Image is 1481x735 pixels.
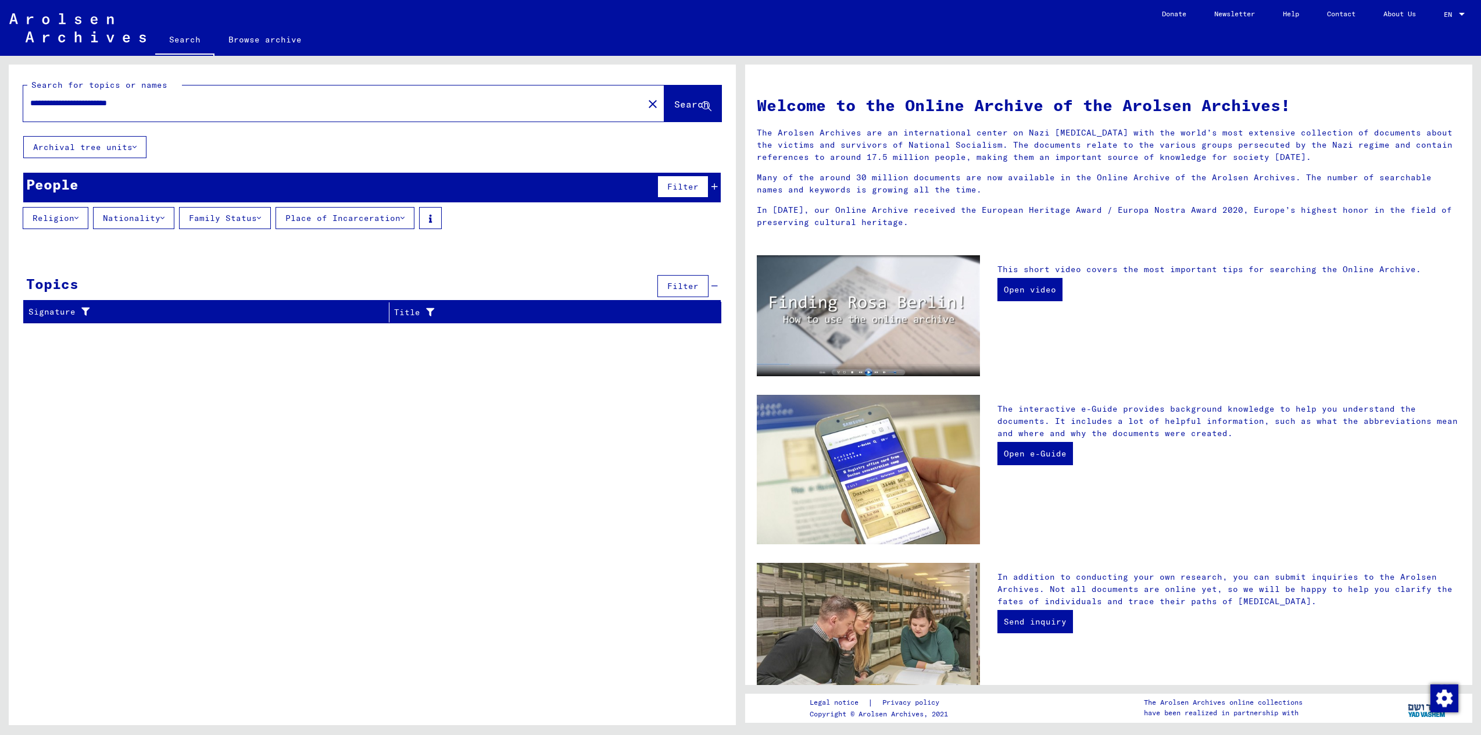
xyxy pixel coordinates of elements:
[997,610,1073,633] a: Send inquiry
[276,207,414,229] button: Place of Incarceration
[757,93,1461,117] h1: Welcome to the Online Archive of the Arolsen Archives!
[657,275,709,297] button: Filter
[667,181,699,192] span: Filter
[667,281,699,291] span: Filter
[9,13,146,42] img: Arolsen_neg.svg
[1430,684,1458,712] div: Change consent
[757,563,980,712] img: inquiries.jpg
[1444,10,1457,19] span: EN
[1405,693,1449,722] img: yv_logo.png
[394,306,692,319] div: Title
[26,174,78,195] div: People
[1144,708,1303,718] p: have been realized in partnership with
[1144,697,1303,708] p: The Arolsen Archives online collections
[155,26,214,56] a: Search
[810,709,953,719] p: Copyright © Arolsen Archives, 2021
[28,303,389,322] div: Signature
[657,176,709,198] button: Filter
[873,697,953,709] a: Privacy policy
[394,303,707,322] div: Title
[23,136,146,158] button: Archival tree units
[997,403,1461,440] p: The interactive e-Guide provides background knowledge to help you understand the documents. It in...
[757,127,1461,163] p: The Arolsen Archives are an international center on Nazi [MEDICAL_DATA] with the world’s most ext...
[641,92,664,115] button: Clear
[997,263,1461,276] p: This short video covers the most important tips for searching the Online Archive.
[23,207,88,229] button: Religion
[93,207,174,229] button: Nationality
[810,697,953,709] div: |
[31,80,167,90] mat-label: Search for topics or names
[674,98,709,110] span: Search
[997,278,1063,301] a: Open video
[26,273,78,294] div: Topics
[997,571,1461,608] p: In addition to conducting your own research, you can submit inquiries to the Arolsen Archives. No...
[997,442,1073,465] a: Open e-Guide
[757,204,1461,229] p: In [DATE], our Online Archive received the European Heritage Award / Europa Nostra Award 2020, Eu...
[1430,684,1458,712] img: Change consent
[757,255,980,377] img: video.jpg
[810,697,868,709] a: Legal notice
[757,172,1461,196] p: Many of the around 30 million documents are now available in the Online Archive of the Arolsen Ar...
[664,85,721,122] button: Search
[28,306,374,318] div: Signature
[646,97,660,111] mat-icon: close
[179,207,271,229] button: Family Status
[214,26,316,53] a: Browse archive
[757,395,980,544] img: eguide.jpg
